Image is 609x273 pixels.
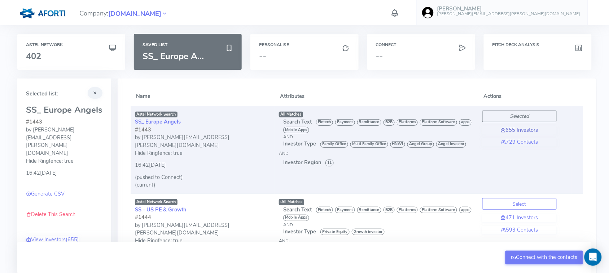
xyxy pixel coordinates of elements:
[283,134,474,140] div: AND
[397,207,418,213] span: Platforms
[135,174,270,182] div: (pushed to Connect)
[357,207,382,213] span: Remittance
[492,42,583,47] h6: Pitch Deck Analysis
[108,9,161,19] span: [DOMAIN_NAME]
[482,126,557,134] a: 655 Investors
[482,226,557,234] a: 593 Contacts
[131,87,275,106] th: Name
[316,207,333,213] span: Fintech
[279,238,474,244] div: AND
[259,42,350,47] h6: Personalise
[350,141,388,148] span: Multi Family Office
[459,207,472,213] span: apps
[436,141,466,148] span: Angel Investor
[26,91,102,97] h5: Selected list:
[26,236,79,244] a: View Investors(655)
[283,228,316,235] span: Investor Type
[459,119,472,126] span: apps
[26,211,75,218] a: Delete This Search
[437,6,580,12] h5: [PERSON_NAME]
[352,229,385,235] span: Growth investor
[482,138,557,146] a: 729 Contacts
[482,111,557,122] button: Selected
[283,221,474,228] div: AND
[135,181,270,189] div: (current)
[135,214,270,221] div: #1444
[420,119,457,126] span: Platform Software
[422,7,434,18] img: user-image
[135,237,270,245] div: Hide Ringfence: true
[259,50,266,62] span: --
[143,50,204,62] span: SS_ Europe A...
[376,50,383,62] span: --
[79,6,168,19] span: Company:
[283,140,316,147] span: Investor Type
[437,12,580,16] h6: [PERSON_NAME][EMAIL_ADDRESS][PERSON_NAME][DOMAIN_NAME]
[316,119,333,126] span: Fintech
[390,141,406,148] span: HNWI
[66,236,79,243] span: (655)
[376,42,466,47] h6: Connect
[26,50,41,62] span: 402
[283,127,309,133] span: Mobile Apps
[283,215,309,221] span: Mobile Apps
[26,190,65,197] a: Generate CSV
[135,126,270,134] div: #1443
[108,9,161,18] a: [DOMAIN_NAME]
[584,249,602,266] div: Open Intercom Messenger
[335,119,355,126] span: Payment
[135,149,270,157] div: Hide Ringfence: true
[26,118,102,126] div: #1443
[281,112,302,117] span: All Matches
[26,157,102,165] div: Hide Ringfence: true
[335,207,355,213] span: Payment
[135,157,270,169] div: 16:42[DATE]
[281,199,282,205] span: :
[320,141,348,148] span: Family Office
[135,206,186,213] a: SS - US PE & Growth
[135,199,178,205] span: Astel Network Search
[482,198,557,210] button: Select
[478,87,561,106] th: Actions
[135,112,178,117] span: Astel Network Search
[135,221,270,237] div: by [PERSON_NAME][EMAIL_ADDRESS][PERSON_NAME][DOMAIN_NAME]
[420,207,457,213] span: Platform Software
[357,119,382,126] span: Remittance
[281,199,303,205] span: All Matches
[135,134,270,149] div: by [PERSON_NAME][EMAIL_ADDRESS][PERSON_NAME][DOMAIN_NAME]
[384,207,395,213] span: B2B
[325,160,334,166] span: 11
[283,118,312,125] span: Search Text
[135,118,181,125] a: SS_ Europe Angels
[26,126,102,157] div: by [PERSON_NAME][EMAIL_ADDRESS][PERSON_NAME][DOMAIN_NAME]
[275,87,478,106] th: Attributes
[407,141,434,148] span: Angel Group
[143,42,233,47] h6: Saved List
[283,159,321,166] span: Investor Region
[397,119,418,126] span: Platforms
[482,214,557,222] a: 471 Investors
[26,105,102,115] h3: SS_ Europe Angels
[510,113,529,120] i: Selected
[320,229,350,235] span: Private Equity
[26,165,102,177] div: 16:42[DATE]
[279,150,474,157] div: AND
[384,119,395,126] span: B2B
[26,42,117,47] h6: Astel Network
[283,206,312,213] span: Search Text
[505,251,583,264] button: Connect with the contacts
